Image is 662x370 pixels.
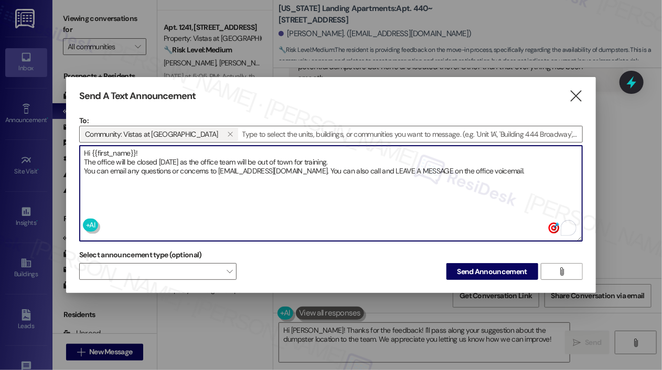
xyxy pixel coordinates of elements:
p: To: [79,115,583,126]
span: Send Announcement [457,266,527,277]
h3: Send A Text Announcement [79,90,196,102]
input: Type to select the units, buildings, or communities you want to message. (e.g. 'Unit 1A', 'Buildi... [239,126,582,142]
button: Send Announcement [446,263,538,280]
i:  [558,267,565,276]
textarea: To enrich screen reader interactions, please activate Accessibility in Grammarly extension settings [80,146,582,241]
div: To enrich screen reader interactions, please activate Accessibility in Grammarly extension settings [79,145,583,242]
label: Select announcement type (optional) [79,247,202,263]
i:  [569,91,583,102]
button: Community: Vistas at Dreaming Creek [222,127,238,141]
i:  [227,130,233,138]
span: Community: Vistas at Dreaming Creek [85,127,218,141]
